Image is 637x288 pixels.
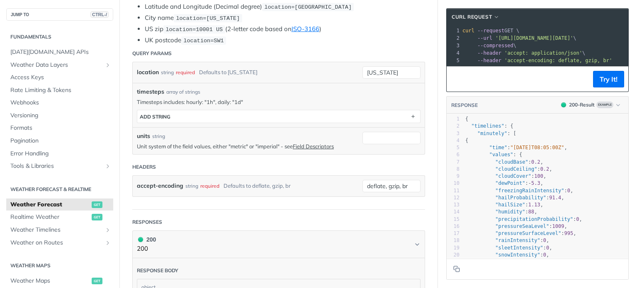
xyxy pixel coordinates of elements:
[10,162,102,170] span: Tools & Libraries
[10,150,111,158] span: Error Handling
[447,166,460,173] div: 8
[6,262,113,269] h2: Weather Maps
[465,237,549,243] span: : ,
[462,43,516,48] span: \
[447,123,460,130] div: 2
[92,278,102,284] span: get
[462,35,576,41] span: \
[10,239,102,247] span: Weather on Routes
[6,186,113,193] h2: Weather Forecast & realtime
[504,50,582,56] span: 'accept: application/json'
[465,188,573,194] span: : ,
[576,216,579,222] span: 0
[6,198,113,211] a: Weather Forecastget
[495,223,549,229] span: "pressureSeaLevel"
[447,201,460,208] div: 13
[451,101,478,109] button: RESPONSE
[293,143,334,150] a: Field Descriptors
[451,73,462,85] button: Copy to clipboard
[465,123,513,129] span: : {
[447,223,460,230] div: 16
[495,209,525,215] span: "humidity"
[477,58,501,63] span: --header
[176,66,195,78] div: required
[6,237,113,249] a: Weather on RoutesShow subpages for Weather on Routes
[10,277,90,285] span: Weather Maps
[495,173,531,179] span: "cloudCover"
[183,38,224,44] span: location=SW1
[510,145,564,150] span: "[DATE]T08:05:00Z"
[561,102,566,107] span: 200
[447,116,460,123] div: 1
[137,244,156,254] p: 200
[465,223,567,229] span: : ,
[447,27,461,34] div: 1
[105,240,111,246] button: Show subpages for Weather on Routes
[495,166,537,172] span: "cloudCeiling"
[447,194,460,201] div: 12
[10,86,111,94] span: Rate Limiting & Tokens
[447,130,460,137] div: 3
[138,237,143,242] span: 200
[543,237,546,243] span: 0
[557,101,624,109] button: 200200-ResultExample
[10,73,111,82] span: Access Keys
[6,148,113,160] a: Error Handling
[462,28,519,34] span: GET \
[414,241,421,248] svg: Chevron
[465,138,468,143] span: {
[10,226,102,234] span: Weather Timelines
[528,202,540,208] span: 1.13
[449,13,503,21] button: cURL Request
[6,97,113,109] a: Webhooks
[137,98,421,106] p: Timesteps includes: hourly: "1h", daily: "1d"
[593,71,624,87] button: Try It!
[165,27,223,33] span: location=10001 US
[6,8,113,21] button: JUMP TOCTRL-/
[534,173,543,179] span: 100
[528,209,534,215] span: 88
[477,131,507,136] span: "minutely"
[462,50,585,56] span: \
[132,163,156,171] div: Headers
[6,84,113,97] a: Rate Limiting & Tokens
[92,201,102,208] span: get
[528,180,531,186] span: -
[549,195,561,201] span: 91.4
[10,48,111,56] span: [DATE][DOMAIN_NAME] APIs
[10,99,111,107] span: Webhooks
[495,159,528,165] span: "cloudBase"
[477,28,504,34] span: --request
[137,267,178,274] div: Response body
[6,122,113,134] a: Formats
[451,263,462,275] button: Copy to clipboard
[447,151,460,158] div: 6
[90,11,109,18] span: CTRL-/
[166,88,200,96] div: array of strings
[140,114,170,120] div: ADD string
[6,33,113,41] h2: Fundamentals
[6,109,113,122] a: Versioning
[465,131,516,136] span: : [
[447,187,460,194] div: 11
[477,43,513,48] span: --compressed
[465,209,537,215] span: : ,
[569,101,595,109] div: 200 - Result
[264,4,352,10] span: location=[GEOGRAPHIC_DATA]
[552,223,564,229] span: 1009
[465,245,552,251] span: : ,
[567,188,570,194] span: 0
[471,123,504,129] span: "timelines"
[477,35,492,41] span: --url
[447,252,460,259] div: 20
[224,180,291,192] div: Defaults to deflate, gzip, br
[447,230,460,237] div: 17
[6,211,113,223] a: Realtime Weatherget
[447,244,460,252] div: 19
[543,252,546,258] span: 0
[489,145,507,150] span: "time"
[489,152,513,157] span: "values"
[531,159,540,165] span: 0.2
[6,59,113,71] a: Weather Data LayersShow subpages for Weather Data Layers
[465,116,468,122] span: {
